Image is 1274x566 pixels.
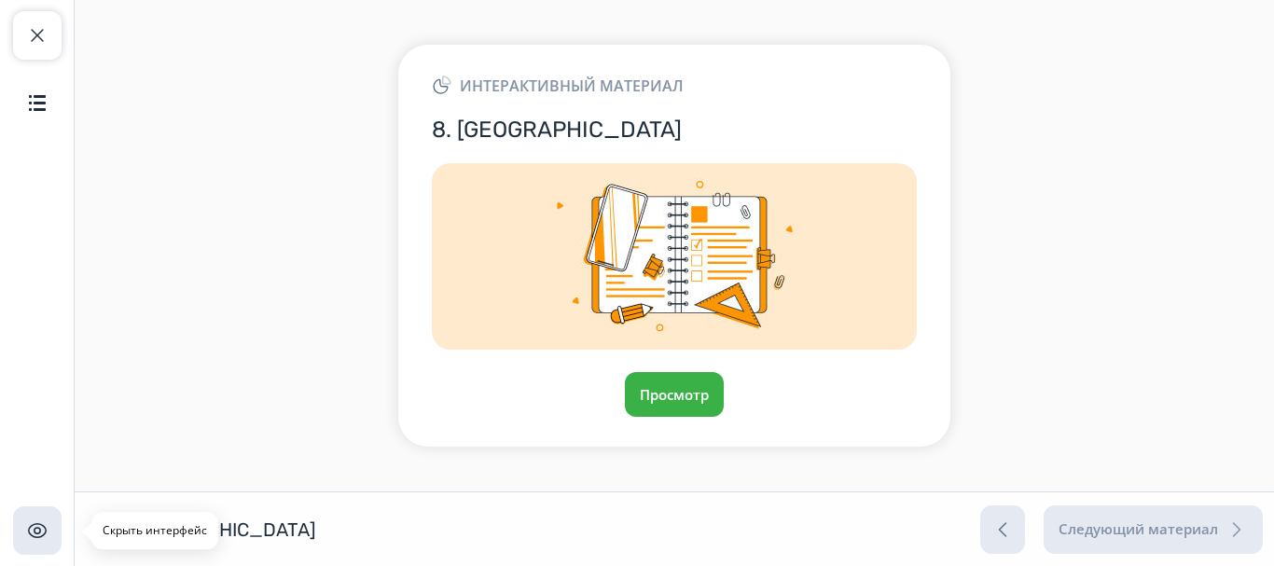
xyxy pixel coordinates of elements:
button: Скрыть интерфейс [13,506,62,555]
img: Содержание [26,91,48,114]
p: Скрыть интерфейс [103,523,207,538]
button: Просмотр [625,372,724,417]
img: Img [432,163,917,350]
div: Интерактивный материал [432,75,917,97]
img: Скрыть интерфейс [26,519,48,542]
h3: 8. [GEOGRAPHIC_DATA] [432,116,917,145]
